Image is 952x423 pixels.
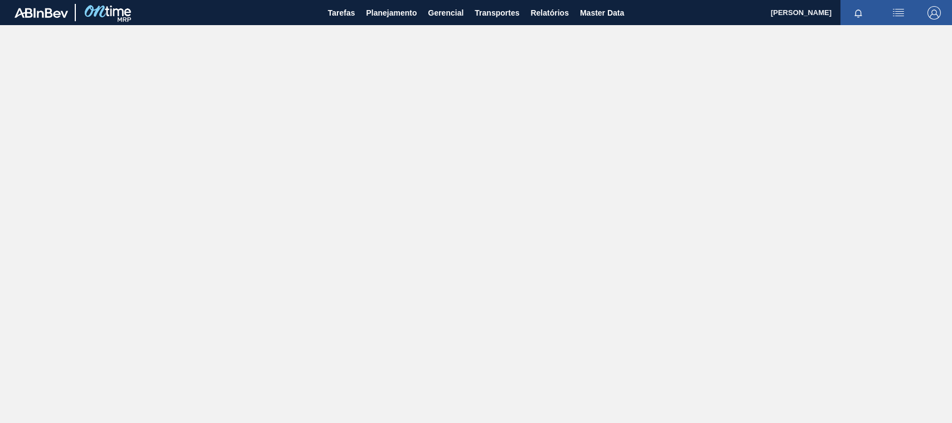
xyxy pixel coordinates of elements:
[328,6,355,20] span: Tarefas
[530,6,568,20] span: Relatórios
[892,6,905,20] img: userActions
[475,6,519,20] span: Transportes
[366,6,417,20] span: Planejamento
[580,6,624,20] span: Master Data
[927,6,941,20] img: Logout
[840,5,876,21] button: Notificações
[428,6,464,20] span: Gerencial
[15,8,68,18] img: TNhmsLtSVTkK8tSr43FrP2fwEKptu5GPRR3wAAAABJRU5ErkJggg==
